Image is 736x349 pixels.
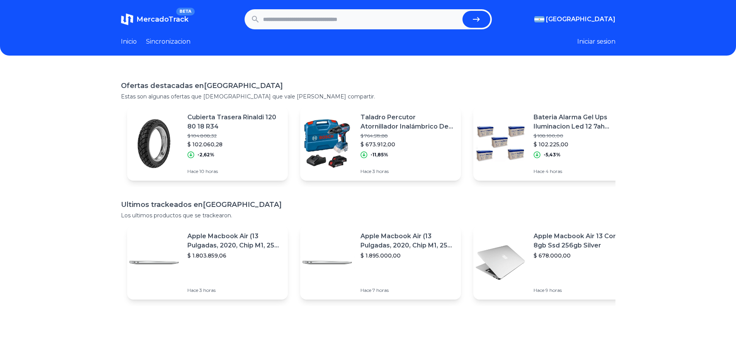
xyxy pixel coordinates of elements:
p: Apple Macbook Air (13 Pulgadas, 2020, Chip M1, 256 Gb De Ssd, 8 Gb De Ram) - Plata [360,232,455,250]
a: Featured imageApple Macbook Air 13 Core I5 8gb Ssd 256gb Silver$ 678.000,00Hace 9 horas [473,225,634,300]
img: Featured image [473,235,527,290]
img: Featured image [473,117,527,171]
p: $ 102.060,28 [187,141,282,148]
p: Hace 9 horas [534,287,628,293]
a: Sincronizacion [146,37,190,46]
p: Bateria Alarma Gel Ups Iluminacion Led 12 7ah Ultracell X 5 [534,113,628,131]
p: $ 104.808,32 [187,133,282,139]
a: MercadoTrackBETA [121,13,189,25]
p: Los ultimos productos que se trackearon. [121,212,615,219]
img: Featured image [127,235,181,290]
img: Argentina [534,16,544,22]
p: $ 673.912,00 [360,141,455,148]
p: -2,62% [197,152,214,158]
p: Hace 3 horas [360,168,455,174]
p: Apple Macbook Air (13 Pulgadas, 2020, Chip M1, 256 Gb De Ssd, 8 Gb De Ram) - Plata [187,232,282,250]
a: Featured imageApple Macbook Air (13 Pulgadas, 2020, Chip M1, 256 Gb De Ssd, 8 Gb De Ram) - Plata$... [127,225,288,300]
a: Featured imageTaladro Percutor Atornillador Inalámbrico De 13mm Bosch Gsb 18v-50 18v Maletín De T... [300,107,461,181]
p: Hace 10 horas [187,168,282,174]
img: Featured image [127,117,181,171]
p: $ 1.803.859,06 [187,252,282,259]
p: Cubierta Trasera Rinaldi 120 80 18 R34 [187,113,282,131]
p: -11,85% [371,152,388,158]
h1: Ultimos trackeados en [GEOGRAPHIC_DATA] [121,199,615,210]
p: Hace 3 horas [187,287,282,293]
p: $ 108.100,00 [534,133,628,139]
p: $ 102.225,00 [534,141,628,148]
a: Featured imageCubierta Trasera Rinaldi 120 80 18 R34$ 104.808,32$ 102.060,28-2,62%Hace 10 horas [127,107,288,181]
img: Featured image [300,117,354,171]
a: Featured imageBateria Alarma Gel Ups Iluminacion Led 12 7ah Ultracell X 5$ 108.100,00$ 102.225,00... [473,107,634,181]
span: [GEOGRAPHIC_DATA] [546,15,615,24]
p: -5,43% [544,152,561,158]
p: $ 678.000,00 [534,252,628,259]
p: Hace 4 horas [534,168,628,174]
span: BETA [176,8,194,15]
a: Inicio [121,37,137,46]
p: Taladro Percutor Atornillador Inalámbrico De 13mm Bosch Gsb 18v-50 18v Maletín De Transporte [360,113,455,131]
span: MercadoTrack [136,15,189,24]
img: Featured image [300,235,354,290]
p: $ 764.519,88 [360,133,455,139]
p: Hace 7 horas [360,287,455,293]
p: $ 1.895.000,00 [360,252,455,259]
button: [GEOGRAPHIC_DATA] [534,15,615,24]
h1: Ofertas destacadas en [GEOGRAPHIC_DATA] [121,80,615,91]
button: Iniciar sesion [577,37,615,46]
a: Featured imageApple Macbook Air (13 Pulgadas, 2020, Chip M1, 256 Gb De Ssd, 8 Gb De Ram) - Plata$... [300,225,461,300]
p: Apple Macbook Air 13 Core I5 8gb Ssd 256gb Silver [534,232,628,250]
img: MercadoTrack [121,13,133,25]
p: Estas son algunas ofertas que [DEMOGRAPHIC_DATA] que vale [PERSON_NAME] compartir. [121,93,615,100]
